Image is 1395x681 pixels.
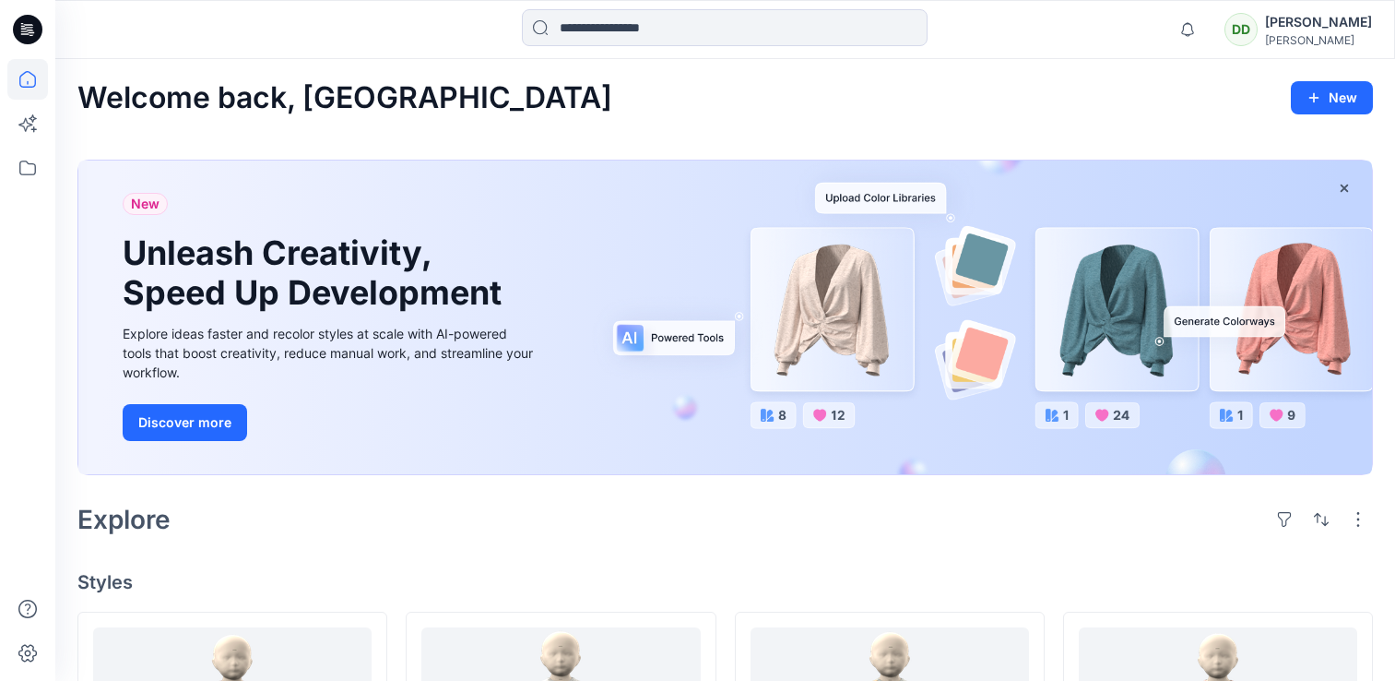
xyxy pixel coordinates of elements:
[77,505,171,534] h2: Explore
[123,324,538,382] div: Explore ideas faster and recolor styles at scale with AI-powered tools that boost creativity, red...
[77,571,1373,593] h4: Styles
[123,404,538,441] a: Discover more
[1265,11,1372,33] div: [PERSON_NAME]
[123,233,510,313] h1: Unleash Creativity, Speed Up Development
[1291,81,1373,114] button: New
[1265,33,1372,47] div: [PERSON_NAME]
[131,193,160,215] span: New
[1224,13,1258,46] div: DD
[123,404,247,441] button: Discover more
[77,81,612,115] h2: Welcome back, [GEOGRAPHIC_DATA]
